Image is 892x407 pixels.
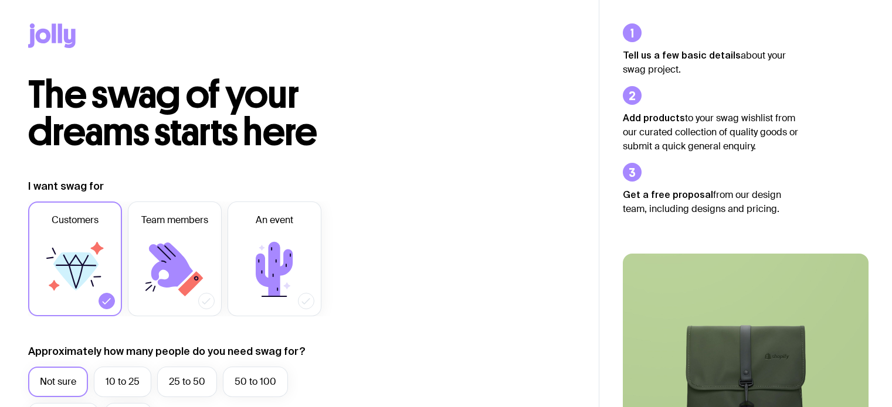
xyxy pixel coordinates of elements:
[623,48,799,77] p: about your swag project.
[623,111,799,153] p: to your swag wishlist from our curated collection of quality goods or submit a quick general enqu...
[223,367,288,397] label: 50 to 100
[52,213,99,227] span: Customers
[623,112,685,123] strong: Add products
[256,213,293,227] span: An event
[157,367,217,397] label: 25 to 50
[141,213,208,227] span: Team members
[28,367,88,397] label: Not sure
[623,189,713,200] strong: Get a free proposal
[28,179,104,193] label: I want swag for
[623,50,741,60] strong: Tell us a few basic details
[28,344,306,358] label: Approximately how many people do you need swag for?
[623,187,799,216] p: from our design team, including designs and pricing.
[94,367,151,397] label: 10 to 25
[28,71,317,155] span: The swag of your dreams starts here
